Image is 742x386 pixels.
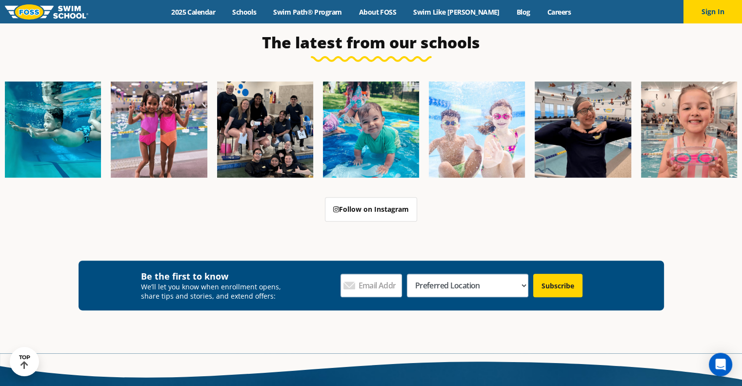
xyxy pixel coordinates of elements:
img: Fa25-Website-Images-1-600x600.png [5,81,101,178]
a: Schools [224,7,265,17]
img: FCC_FOSS_GeneralShoot_May_FallCampaign_lowres-9556-600x600.jpg [429,81,525,178]
a: Swim Like [PERSON_NAME] [405,7,508,17]
a: Careers [539,7,579,17]
a: 2025 Calendar [163,7,224,17]
div: TOP [19,354,30,369]
div: Open Intercom Messenger [709,353,732,376]
img: Fa25-Website-Images-14-600x600.jpg [641,81,737,178]
a: Swim Path® Program [265,7,350,17]
img: FOSS Swim School Logo [5,4,88,20]
a: Blog [508,7,539,17]
a: About FOSS [350,7,405,17]
img: Fa25-Website-Images-8-600x600.jpg [111,81,207,178]
input: Subscribe [533,274,582,297]
input: Email Address [341,274,402,297]
img: Fa25-Website-Images-600x600.png [323,81,419,178]
p: We’ll let you know when enrollment opens, share tips and stories, and extend offers: [141,282,288,301]
a: Follow on Instagram [325,197,417,222]
img: Fa25-Website-Images-9-600x600.jpg [535,81,631,178]
img: Fa25-Website-Images-2-600x600.png [217,81,313,178]
h4: Be the first to know [141,270,288,282]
